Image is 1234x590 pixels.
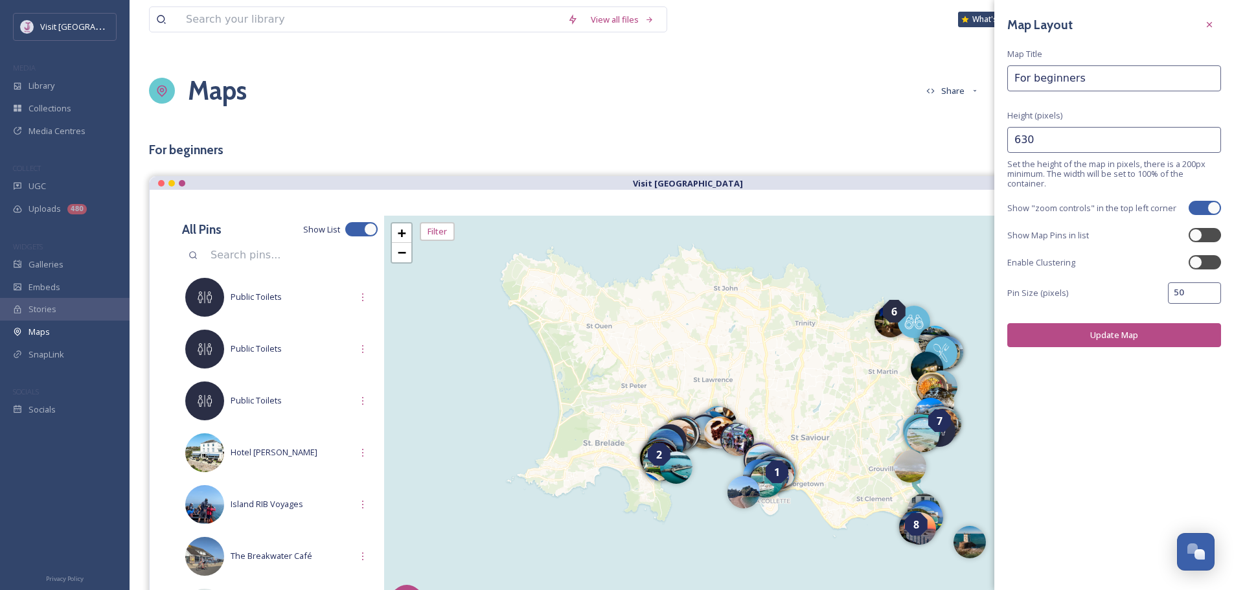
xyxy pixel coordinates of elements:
[231,551,351,561] span: The Breakwater Café
[231,396,351,405] span: Public Toilets
[29,81,54,91] span: Library
[633,177,743,189] strong: Visit [GEOGRAPHIC_DATA]
[1177,533,1215,571] button: Open Chat
[40,20,141,32] span: Visit [GEOGRAPHIC_DATA]
[185,330,224,369] img: 94e0cd3b-9a13-4069-a2b0-d65ef6c66114.jpg
[1007,49,1042,59] span: Map Title
[766,460,788,483] div: 1
[231,448,351,457] span: Hotel [PERSON_NAME]
[420,222,455,241] div: Filter
[1007,203,1176,213] span: Show "zoom controls" in the top left corner
[992,80,1077,102] button: Customise
[29,405,56,414] span: Socials
[46,574,84,583] span: Privacy Policy
[185,278,224,317] img: 94e0cd3b-9a13-4069-a2b0-d65ef6c66114.jpg
[937,413,943,429] span: 7
[1007,65,1221,91] input: My Gallery
[648,443,670,466] div: 2
[29,126,86,136] span: Media Centres
[13,163,41,173] span: COLLECT
[1007,127,1221,153] input: 2
[179,7,561,32] input: Search your library
[1007,17,1073,32] h3: Map Layout
[29,104,71,113] span: Collections
[398,225,406,241] span: +
[185,381,224,420] img: 94e0cd3b-9a13-4069-a2b0-d65ef6c66114.jpg
[1007,258,1075,267] span: Enable Clustering
[29,350,64,359] span: SnapLink
[188,76,247,106] h1: Maps
[185,485,224,524] img: islandribvoyages-18012274657712188.jpg
[149,142,223,157] h3: For beginners
[21,21,34,34] img: Events-Jersey-Logo.png
[29,260,63,269] span: Galleries
[656,447,662,462] span: 2
[29,304,56,314] span: Stories
[29,204,61,214] span: Uploads
[46,572,84,584] a: Privacy Policy
[182,222,222,236] h3: All Pins
[1007,231,1089,240] span: Show Map Pins in list
[303,225,340,234] span: Show List
[185,433,224,472] img: 2bf2c436-49fd-44ad-a7a9-0560353e04e9.jpg
[231,292,351,302] span: Public Toilets
[29,327,50,337] span: Maps
[231,499,351,509] span: Island RIB Voyages
[13,63,36,73] span: MEDIA
[29,181,46,191] span: UGC
[920,80,986,102] button: Share
[398,244,406,260] span: −
[204,243,378,267] input: Search pins...
[958,12,1023,27] a: What's New
[392,243,411,262] a: Zoom out
[392,223,411,243] a: Zoom in
[905,513,928,536] div: 8
[883,300,906,323] div: 6
[913,517,919,532] span: 8
[188,58,247,123] a: Maps
[29,282,60,292] span: Embeds
[584,8,660,31] a: View all files
[185,537,224,576] img: f1f332d0-5436-4572-8d76-c5ff8eb2a036.jpg
[231,344,351,354] span: Public Toilets
[13,242,43,251] span: WIDGETS
[13,387,39,396] span: SOCIALS
[1007,288,1068,298] span: Pin Size (pixels)
[774,464,780,480] span: 1
[67,204,87,214] div: 480
[891,304,897,319] span: 6
[1007,111,1062,120] span: Height (pixels)
[1007,323,1221,347] button: Update Map
[928,409,951,432] div: 7
[1007,159,1221,188] span: Set the height of the map in pixels, there is a 200px minimum. The width will be set to 100% of t...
